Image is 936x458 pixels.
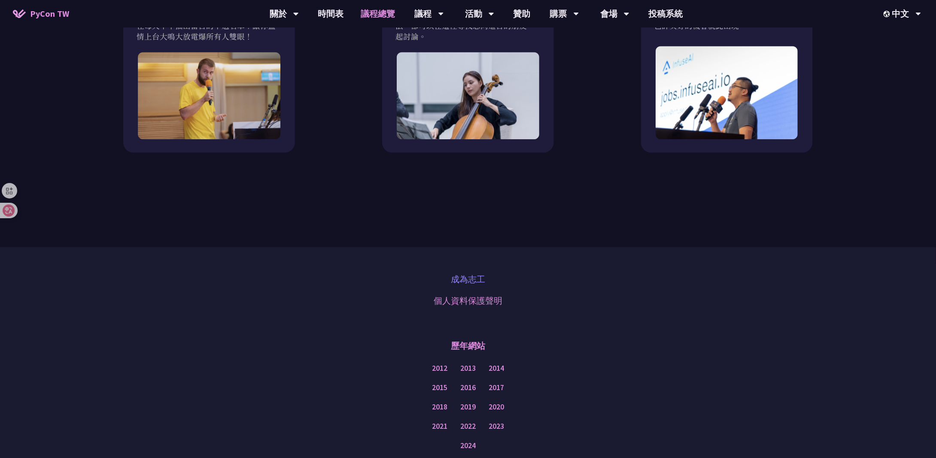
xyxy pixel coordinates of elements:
[13,9,26,18] img: Home icon of PyCon TW 2025
[397,52,539,139] img: PyNight
[460,440,476,451] a: 2024
[451,273,485,286] a: 成為志工
[460,421,476,432] a: 2022
[432,363,447,374] a: 2012
[432,402,447,412] a: 2018
[489,402,504,412] a: 2020
[489,421,504,432] a: 2023
[656,46,798,140] img: Job Fair
[451,333,485,359] p: 歷年網站
[434,294,502,307] a: 個人資料保護聲明
[432,421,447,432] a: 2021
[432,382,447,393] a: 2015
[460,402,476,412] a: 2019
[489,363,504,374] a: 2014
[884,11,892,17] img: Locale Icon
[138,52,281,139] img: Lightning Talk
[4,3,78,24] a: PyCon TW
[460,363,476,374] a: 2013
[30,7,69,20] span: PyCon TW
[460,382,476,393] a: 2016
[489,382,504,393] a: 2017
